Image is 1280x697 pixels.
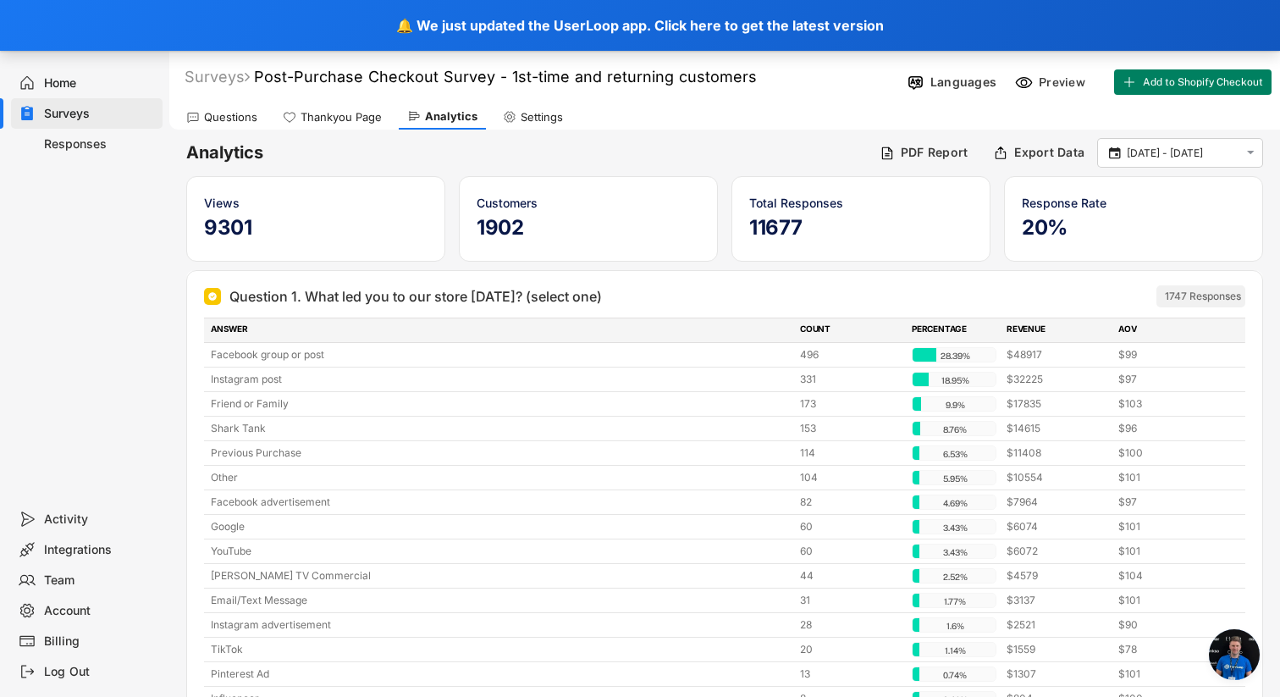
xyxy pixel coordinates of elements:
[1007,421,1108,436] div: $14615
[1007,642,1108,657] div: $1559
[211,470,790,485] div: Other
[912,323,996,338] div: PERCENTAGE
[916,348,994,363] div: 28.39%
[916,569,994,584] div: 2.52%
[211,347,790,362] div: Facebook group or post
[1118,593,1220,608] div: $101
[211,617,790,633] div: Instagram advertisement
[1118,445,1220,461] div: $100
[44,106,156,122] div: Surveys
[1007,495,1108,510] div: $7964
[800,617,902,633] div: 28
[1118,642,1220,657] div: $78
[425,109,477,124] div: Analytics
[916,667,994,683] div: 0.74%
[211,593,790,608] div: Email/Text Message
[211,445,790,461] div: Previous Purchase
[207,291,218,301] img: Single Select
[211,568,790,584] div: [PERSON_NAME] TV Commercial
[477,194,700,212] div: Customers
[1118,544,1220,559] div: $101
[1007,372,1108,387] div: $32225
[916,520,994,535] div: 3.43%
[916,373,994,388] div: 18.95%
[800,593,902,608] div: 31
[211,495,790,510] div: Facebook advertisement
[204,194,428,212] div: Views
[477,215,700,241] h5: 1902
[1022,215,1245,241] h5: 20%
[44,603,156,619] div: Account
[1014,145,1084,160] div: Export Data
[204,110,257,124] div: Questions
[1247,146,1255,160] text: 
[254,68,757,86] font: Post-Purchase Checkout Survey - 1st-time and returning customers
[800,323,902,338] div: COUNT
[1118,396,1220,412] div: $103
[44,136,156,152] div: Responses
[800,642,902,657] div: 20
[211,323,790,338] div: ANSWER
[1118,372,1220,387] div: $97
[211,372,790,387] div: Instagram post
[44,633,156,650] div: Billing
[916,471,994,486] div: 5.95%
[916,397,994,412] div: 9.9%
[1118,495,1220,510] div: $97
[800,421,902,436] div: 153
[1007,445,1108,461] div: $11408
[44,512,156,528] div: Activity
[1243,146,1258,160] button: 
[186,141,867,164] h6: Analytics
[916,446,994,462] div: 6.53%
[211,667,790,682] div: Pinterest Ad
[1039,75,1090,90] div: Preview
[1118,347,1220,362] div: $99
[1118,617,1220,633] div: $90
[800,568,902,584] div: 44
[800,396,902,412] div: 173
[907,74,924,91] img: Language%20Icon.svg
[1022,194,1245,212] div: Response Rate
[800,347,902,362] div: 496
[211,396,790,412] div: Friend or Family
[1143,77,1263,87] span: Add to Shopify Checkout
[916,495,994,511] div: 4.69%
[44,542,156,558] div: Integrations
[800,470,902,485] div: 104
[800,667,902,682] div: 13
[1106,146,1123,161] button: 
[1007,470,1108,485] div: $10554
[800,445,902,461] div: 114
[1109,145,1121,160] text: 
[800,495,902,510] div: 82
[1118,667,1220,682] div: $101
[185,67,250,86] div: Surveys
[916,422,994,437] div: 8.76%
[211,642,790,657] div: TikTok
[44,573,156,589] div: Team
[916,643,994,658] div: 1.14%
[1007,544,1108,559] div: $6072
[211,519,790,534] div: Google
[930,75,996,90] div: Languages
[1007,568,1108,584] div: $4579
[749,194,973,212] div: Total Responses
[800,372,902,387] div: 331
[916,594,994,609] div: 1.77%
[1007,519,1108,534] div: $6074
[1007,667,1108,682] div: $1307
[901,145,968,160] div: PDF Report
[204,215,428,241] h5: 9301
[229,286,602,307] div: Question 1. What led you to our store [DATE]? (select one)
[1007,347,1108,362] div: $48917
[749,215,973,241] h5: 11677
[1209,629,1260,680] a: Open chat
[800,544,902,559] div: 60
[1165,290,1241,303] div: 1747 Responses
